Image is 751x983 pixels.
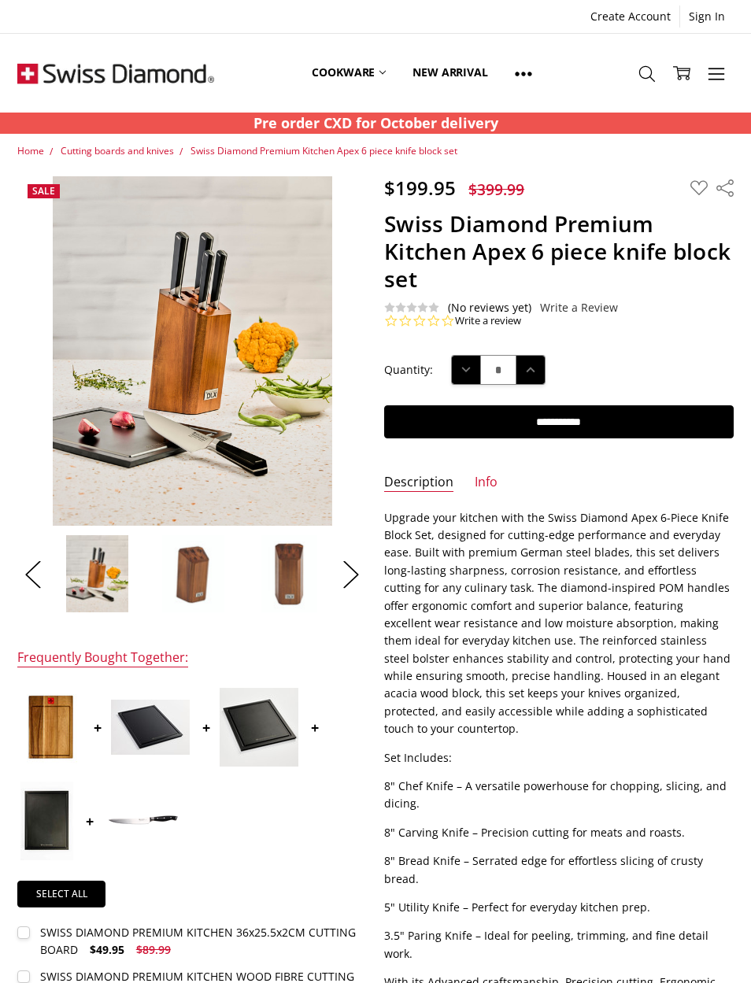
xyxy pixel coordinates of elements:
p: 5" Utility Knife – Perfect for everyday kitchen prep. [384,899,733,916]
span: $89.99 [136,942,171,957]
strong: Pre order CXD for October delivery [253,113,498,132]
a: Write a Review [540,301,618,314]
a: Home [17,144,44,157]
a: Swiss Diamond Premium Kitchen Apex 6 piece knife block set [191,144,457,157]
img: Free Shipping On Every Order [17,34,214,113]
p: Set Includes: [384,749,733,767]
button: Previous [17,550,49,598]
p: 8" Bread Knife – Serrated edge for effortless slicing of crusty bread. [384,852,733,888]
a: Info [475,474,498,492]
img: Swiss Diamond Apex knife block side view [161,534,225,613]
a: Cutting boards and knives [61,144,174,157]
img: SWISS DIAMOND PREMIUM KITCHEN WOOD FIBRE CUTTING BOARD 37X27.5X0.9CM [111,700,190,755]
span: Sale [32,184,55,198]
a: Write a review [455,314,521,328]
img: Swiss Diamond Prestige Carving Knife 8" - 20cm [103,813,182,829]
a: Sign In [680,6,734,28]
div: Frequently Bought Together: [17,649,188,667]
span: $49.95 [90,942,124,957]
img: SWISS DIAMOND PREMIUM KITCHEN 36x25.5x2CM CUTTING BOARD [20,688,81,767]
button: Next [335,550,367,598]
p: 8" Chef Knife – A versatile powerhouse for chopping, slicing, and dicing. [384,778,733,813]
span: $199.95 [384,175,456,201]
img: Swiss Diamond Apex 6 piece knife block set life style image [65,534,128,613]
img: Swiss Diamond Apex knife block top down front view [261,534,318,613]
label: Quantity: [384,361,433,379]
span: $399.99 [468,179,524,200]
img: SWISS DIAMOND PREMIUM KITCHEN WOOD FIBRE CUTTING BOARD 30X23.5X0.9CM [220,688,298,767]
p: 3.5" Paring Knife – Ideal for peeling, trimming, and fine detail work. [384,927,733,963]
div: SWISS DIAMOND PREMIUM KITCHEN 36x25.5x2CM CUTTING BOARD [40,925,356,957]
span: (No reviews yet) [448,301,531,314]
p: 8" Carving Knife – Precision cutting for meats and roasts. [384,824,733,841]
a: Cookware [298,38,399,108]
a: Select all [17,881,105,907]
a: Show All [501,38,546,109]
a: Create Account [582,6,679,28]
p: Upgrade your kitchen with the Swiss Diamond Apex 6-Piece Knife Block Set, designed for cutting-ed... [384,509,733,738]
a: Description [384,474,453,492]
a: New arrival [399,38,501,108]
h1: Swiss Diamond Premium Kitchen Apex 6 piece knife block set [384,210,733,293]
img: SWISS DIAMOND PREMIUM KITCHEN WOOD FIBRE CUTTING BOARD 44X32.5X0.9CM [20,782,73,860]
